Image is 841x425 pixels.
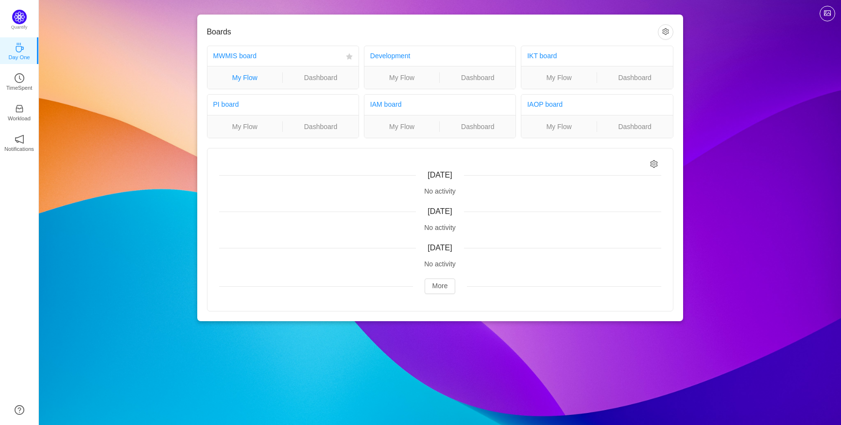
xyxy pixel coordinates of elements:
button: More [425,278,456,294]
a: Dashboard [440,72,515,83]
a: MWMIS board [213,52,257,60]
a: My Flow [207,121,283,132]
a: icon: question-circle [15,405,24,415]
a: Development [370,52,411,60]
span: [DATE] [428,171,452,179]
a: Dashboard [440,121,515,132]
i: icon: notification [15,134,24,144]
i: icon: star [346,53,353,60]
span: [DATE] [428,244,452,252]
a: Dashboard [597,121,673,132]
div: No activity [219,223,661,233]
i: icon: inbox [15,104,24,114]
i: icon: clock-circle [15,73,24,83]
a: IKT board [527,52,557,60]
a: Dashboard [283,121,359,132]
i: icon: setting [650,160,658,168]
a: icon: coffeeDay One [15,46,24,55]
a: IAM board [370,100,402,108]
a: icon: inboxWorkload [15,107,24,116]
p: Notifications [4,145,34,153]
p: TimeSpent [6,83,33,92]
i: icon: coffee [15,43,24,52]
button: icon: setting [658,24,673,40]
a: Dashboard [283,72,359,83]
button: icon: picture [820,6,835,21]
a: My Flow [364,121,440,132]
div: No activity [219,259,661,269]
a: PI board [213,100,239,108]
p: Quantify [11,24,28,31]
a: icon: clock-circleTimeSpent [15,76,24,86]
a: IAOP board [527,100,563,108]
img: Quantify [12,10,27,24]
h3: Boards [207,27,658,37]
a: My Flow [207,72,283,83]
span: [DATE] [428,207,452,215]
a: My Flow [521,121,597,132]
a: My Flow [364,72,440,83]
a: Dashboard [597,72,673,83]
p: Day One [8,53,30,62]
div: No activity [219,186,661,196]
p: Workload [8,114,31,123]
a: My Flow [521,72,597,83]
a: icon: notificationNotifications [15,137,24,147]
